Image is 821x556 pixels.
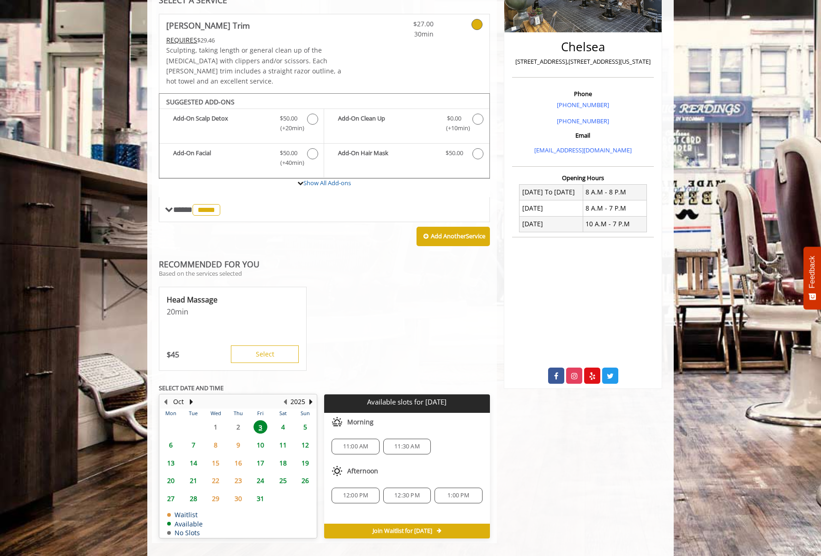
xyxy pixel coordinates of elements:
th: Sun [294,409,317,418]
span: (+20min ) [275,123,302,133]
button: Add AnotherService [417,227,490,246]
td: 8 A.M - 8 P.M [583,184,646,200]
td: Select day16 [227,454,249,472]
span: 11:30 AM [394,443,420,450]
span: min [175,307,188,317]
span: 8 [209,438,223,452]
p: 45 [167,350,179,360]
span: 30 [231,492,245,505]
p: [STREET_ADDRESS],[STREET_ADDRESS][US_STATE] [514,57,652,66]
b: SELECT DATE AND TIME [159,384,223,392]
td: Select day28 [182,490,204,508]
span: 22 [209,474,223,487]
td: Select day8 [205,436,227,454]
td: No Slots [167,529,203,536]
div: 11:00 AM [332,439,379,454]
th: Fri [249,409,272,418]
span: 5 [298,420,312,434]
label: Add-On Facial [164,148,319,170]
td: Select day20 [160,471,182,490]
span: Join Waitlist for [DATE] [373,527,432,535]
span: $27.00 [379,19,434,29]
span: 29 [209,492,223,505]
a: [PHONE_NUMBER] [557,101,609,109]
span: (+10min ) [441,123,468,133]
button: Next Month [187,397,195,407]
span: (+40min ) [275,158,302,168]
td: Select day4 [272,418,294,436]
span: 18 [276,456,290,470]
div: 1:00 PM [435,488,482,503]
h3: Email [514,132,652,139]
button: Next Year [307,397,314,407]
td: [DATE] To [DATE] [519,184,583,200]
td: Select day12 [294,436,317,454]
span: Feedback [808,256,816,288]
td: Select day24 [249,471,272,490]
th: Thu [227,409,249,418]
td: Select day26 [294,471,317,490]
td: [DATE] [519,216,583,232]
span: 11 [276,438,290,452]
b: [PERSON_NAME] Trim [166,19,250,32]
th: Wed [205,409,227,418]
td: Select day19 [294,454,317,472]
td: Select day22 [205,471,227,490]
span: This service needs some Advance to be paid before we block your appointment [166,36,197,44]
span: 31 [254,492,267,505]
td: Select day21 [182,471,204,490]
button: Select [231,345,299,363]
td: Select day5 [294,418,317,436]
span: 14 [187,456,200,470]
span: 1:00 PM [447,492,469,499]
span: 10 [254,438,267,452]
td: Available [167,520,203,527]
div: $29.46 [166,35,352,45]
td: Select day29 [205,490,227,508]
p: Sculpting, taking length or general clean up of the [MEDICAL_DATA] with clippers and/or scissors.... [166,45,352,87]
span: Morning [347,418,374,426]
td: Select day10 [249,436,272,454]
a: Show All Add-ons [303,179,351,187]
b: Add-On Facial [173,148,271,168]
b: Add-On Scalp Detox [173,114,271,133]
p: 20 [167,307,299,317]
span: 24 [254,474,267,487]
b: Add Another Service [431,232,485,240]
th: Tue [182,409,204,418]
td: Select day6 [160,436,182,454]
td: Select day18 [272,454,294,472]
span: 12:00 PM [343,492,368,499]
img: morning slots [332,417,343,428]
label: Add-On Hair Mask [329,148,484,162]
span: 16 [231,456,245,470]
span: 25 [276,474,290,487]
td: Select day13 [160,454,182,472]
span: 12 [298,438,312,452]
b: Add-On Clean Up [338,114,436,133]
b: SUGGESTED ADD-ONS [166,97,235,106]
span: $0.00 [447,114,461,123]
td: Select day14 [182,454,204,472]
div: 11:30 AM [383,439,431,454]
td: Select day11 [272,436,294,454]
th: Mon [160,409,182,418]
td: [DATE] [519,200,583,216]
span: 6 [164,438,178,452]
span: 27 [164,492,178,505]
td: Select day9 [227,436,249,454]
td: Select day27 [160,490,182,508]
td: Select day31 [249,490,272,508]
td: Select day17 [249,454,272,472]
span: 17 [254,456,267,470]
td: Waitlist [167,511,203,518]
td: 8 A.M - 7 P.M [583,200,646,216]
a: [EMAIL_ADDRESS][DOMAIN_NAME] [534,146,632,154]
span: $50.00 [280,114,297,123]
span: $50.00 [446,148,463,158]
span: 15 [209,456,223,470]
div: 12:30 PM [383,488,431,503]
b: Add-On Hair Mask [338,148,436,159]
p: Based on the services selected [159,270,490,277]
